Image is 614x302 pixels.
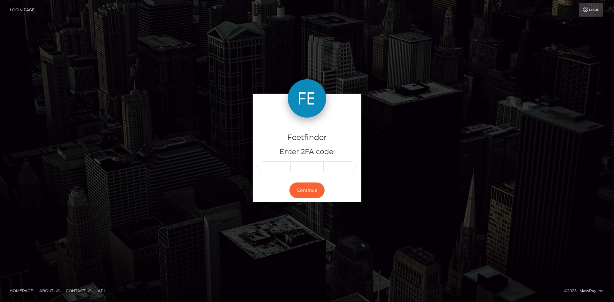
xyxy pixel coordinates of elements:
[288,79,326,118] img: Feetfinder
[289,182,325,198] button: Continue
[37,286,62,296] a: About Us
[579,3,603,17] a: Login
[10,3,35,17] a: Login Page
[564,287,609,294] div: © 2025 , MassPay Inc.
[95,286,107,296] a: API
[257,132,357,143] h4: Feetfinder
[63,286,94,296] a: Contact Us
[7,286,35,296] a: Homepage
[257,147,357,157] h5: Enter 2FA code:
